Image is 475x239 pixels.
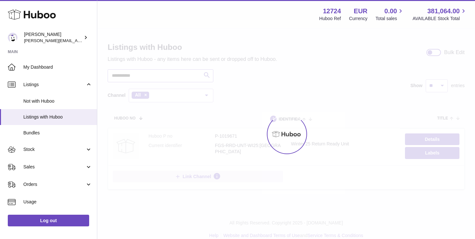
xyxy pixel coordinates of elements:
span: Orders [23,181,85,188]
img: sebastian@ffern.co [8,33,18,42]
span: [PERSON_NAME][EMAIL_ADDRESS][DOMAIN_NAME] [24,38,130,43]
span: AVAILABLE Stock Total [412,16,467,22]
span: 381,064.00 [427,7,460,16]
strong: EUR [354,7,367,16]
span: Stock [23,146,85,153]
span: Listings with Huboo [23,114,92,120]
span: Not with Huboo [23,98,92,104]
div: Huboo Ref [319,16,341,22]
span: Listings [23,82,85,88]
span: My Dashboard [23,64,92,70]
a: 381,064.00 AVAILABLE Stock Total [412,7,467,22]
span: Bundles [23,130,92,136]
strong: 12724 [323,7,341,16]
span: Usage [23,199,92,205]
div: Currency [349,16,368,22]
a: Log out [8,215,89,226]
span: Sales [23,164,85,170]
span: 0.00 [385,7,397,16]
div: [PERSON_NAME] [24,31,82,44]
span: Total sales [375,16,404,22]
a: 0.00 Total sales [375,7,404,22]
